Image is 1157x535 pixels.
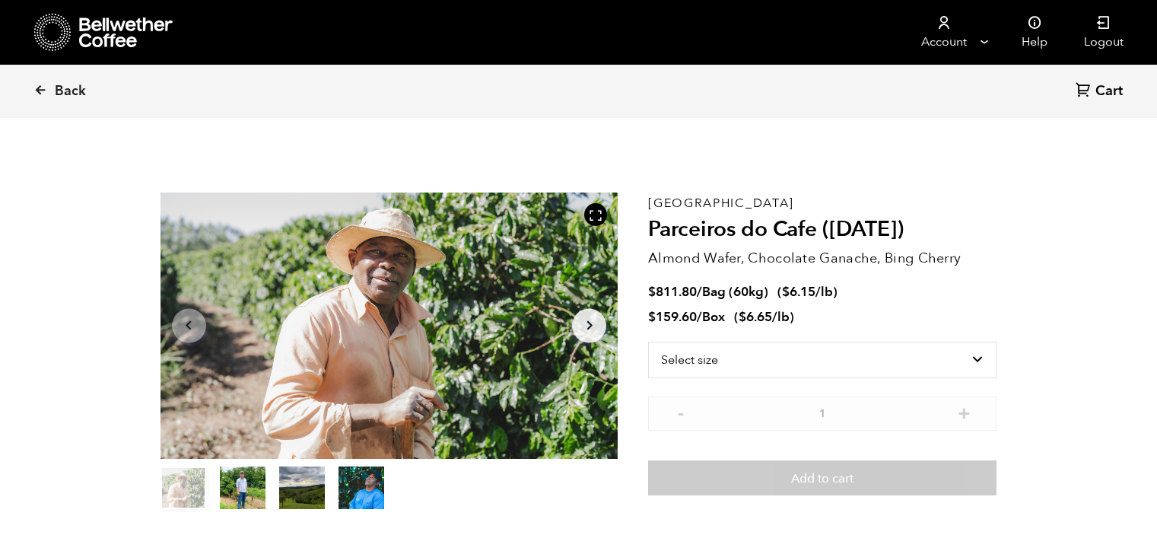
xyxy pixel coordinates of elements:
[782,283,790,301] span: $
[955,404,974,419] button: +
[671,404,690,419] button: -
[697,308,702,326] span: /
[782,283,815,301] bdi: 6.15
[815,283,833,301] span: /lb
[648,217,996,243] h2: Parceiros do Cafe ([DATE])
[648,283,697,301] bdi: 811.80
[739,308,772,326] bdi: 6.65
[702,283,768,301] span: Bag (60kg)
[55,82,86,100] span: Back
[1076,81,1127,102] a: Cart
[648,460,996,495] button: Add to cart
[1095,82,1123,100] span: Cart
[772,308,790,326] span: /lb
[734,308,794,326] span: ( )
[648,308,697,326] bdi: 159.60
[777,283,838,301] span: ( )
[739,308,746,326] span: $
[697,283,702,301] span: /
[648,248,996,269] p: Almond Wafer, Chocolate Ganache, Bing Cherry
[648,283,656,301] span: $
[702,308,725,326] span: Box
[648,308,656,326] span: $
